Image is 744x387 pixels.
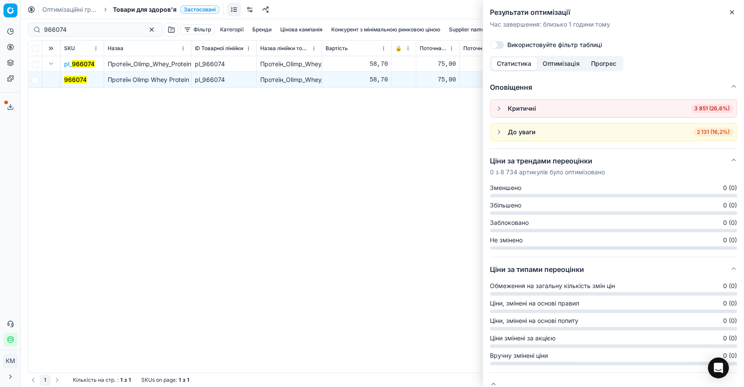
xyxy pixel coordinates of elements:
button: Go to next page [52,375,62,385]
span: Назва лінійки товарів [260,45,309,52]
strong: 1 [120,377,122,384]
span: Зменшено [490,183,521,192]
strong: з [183,377,185,384]
h2: Результати оптимізації [490,7,737,17]
span: Заблоковано [490,218,529,227]
span: 0 (0) [723,218,737,227]
button: Оптимізація [537,58,585,70]
span: 0 (0) [723,236,737,244]
button: Go to previous page [28,375,38,385]
div: 75,00 [463,60,521,68]
span: pl_ [64,60,95,68]
div: pl_966074 [195,60,253,68]
span: 3 851 (26,6%) [691,104,733,113]
span: 🔒 [395,45,402,52]
span: Кількість на стр. [73,377,116,384]
strong: з [124,377,127,384]
span: Не змінено [490,236,523,244]
button: Бренди [249,24,275,35]
span: 2 131 (16,2%) [693,128,733,136]
span: 0 (0) [723,334,737,343]
div: Протеїн_Olimp_Whey_Protein_Complex_100%_шоколад_35_г_(Ф001464) [260,60,318,68]
button: Expand [46,58,56,69]
div: До уваги [508,128,536,136]
div: Open Intercom Messenger [708,357,729,378]
div: 75,00 [463,75,521,84]
button: КM [3,354,17,368]
button: Supplier name [445,24,488,35]
div: 58,70 [326,75,388,84]
button: 1 [40,375,50,385]
span: Протеїн_Olimp_Whey_Protein_Complex_100%_шоколад_35_г_(Ф001464) [108,60,316,68]
mark: 966074 [64,76,87,83]
strong: 1 [179,377,181,384]
input: Пошук по SKU або назві [44,25,139,34]
span: Вартість [326,45,348,52]
span: 0 (0) [723,183,737,192]
p: Час завершення : близько 1 години тому [490,20,737,29]
button: Ціни за типами переоцінки [490,257,737,282]
span: Ціни, змінені на основі правил [490,299,579,308]
span: SKU [64,45,75,52]
button: Фільтр [180,24,215,35]
span: Обмеження на загальну кількість змін цін [490,282,615,290]
button: Expand all [46,43,56,54]
strong: 1 [129,377,131,384]
span: Товари для здоров'яЗастосовані [113,5,220,14]
button: Конкурент з мінімальною ринковою ціною [328,24,444,35]
div: Протеїн_Olimp_Whey_Protein_Complex_100%_шоколад_35_г_(Ф001464) [260,75,318,84]
span: Товари для здоров'я [113,5,177,14]
span: Збільшено [490,201,521,210]
p: 0 з 8 734 артикулів було оптимізовано [490,168,605,177]
span: 0 (0) [723,316,737,325]
span: Ціни, змінені на основі попиту [490,316,578,325]
div: 58,70 [326,60,388,68]
div: pl_966074 [195,75,253,84]
div: : [73,377,131,384]
span: 0 (0) [723,201,737,210]
nav: breadcrumb [42,5,220,14]
div: 75,00 [420,75,456,84]
span: ID Товарної лінійки [195,45,243,52]
span: Застосовані [180,5,220,14]
span: Вручну змінені ціни [490,351,548,360]
button: Категорії [217,24,247,35]
span: Протеїн Olimp Whey Protein Complex 100% шоколад 35 г (Ф001464) [108,76,310,83]
button: Цінова кампанія [277,24,326,35]
div: Оповіщення [490,99,737,148]
span: КM [4,354,17,367]
span: Назва [108,45,123,52]
div: Критичні [508,104,536,113]
span: Поточна ціна [420,45,447,52]
span: Поточна промо ціна [463,45,513,52]
button: pl_966074 [64,60,95,68]
mark: 966074 [72,60,95,68]
button: Ціни за трендами переоцінки0 з 8 734 артикулів було оптимізовано [490,149,737,183]
strong: 1 [187,377,189,384]
a: Оптимізаційні групи [42,5,98,14]
button: Оповіщення [490,75,737,99]
label: Використовуйте фільтр таблиці [507,42,602,48]
span: Ціни змінені за акцією [490,334,556,343]
div: Ціни за типами переоцінки [490,282,737,372]
span: SKUs on page : [141,377,177,384]
span: 0 (0) [723,351,737,360]
div: Ціни за трендами переоцінки0 з 8 734 артикулів було оптимізовано [490,183,737,257]
span: 0 (0) [723,282,737,290]
button: Статистика [491,58,537,70]
h5: Ціни за трендами переоцінки [490,156,605,166]
span: 0 (0) [723,299,737,308]
div: 75,00 [420,60,456,68]
button: 966074 [64,75,87,84]
button: Прогрес [585,58,622,70]
nav: pagination [28,375,62,385]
